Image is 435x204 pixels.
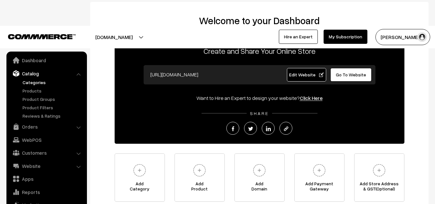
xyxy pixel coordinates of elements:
[355,181,404,194] span: Add Store Address & GST(Optional)
[8,134,85,146] a: WebPOS
[330,68,372,82] a: Go To Website
[247,111,272,116] span: SHARE
[354,153,404,202] a: Add Store Address& GST(Optional)
[131,161,148,179] img: plus.svg
[191,161,208,179] img: plus.svg
[115,94,404,102] div: Want to Hire an Expert to design your website?
[8,34,76,39] img: COMMMERCE
[21,79,85,86] a: Categories
[8,121,85,132] a: Orders
[8,68,85,79] a: Catalog
[8,173,85,185] a: Apps
[21,96,85,102] a: Product Groups
[295,181,344,194] span: Add Payment Gateway
[336,72,366,77] span: Go To Website
[287,68,326,82] a: Edit Website
[310,161,328,179] img: plus.svg
[8,147,85,159] a: Customers
[294,153,345,202] a: Add PaymentGateway
[417,32,427,42] img: user
[300,95,323,101] a: Click Here
[115,153,165,202] a: AddCategory
[175,153,225,202] a: AddProduct
[251,161,268,179] img: plus.svg
[289,72,324,77] span: Edit Website
[370,161,388,179] img: plus.svg
[73,29,155,45] button: [DOMAIN_NAME]
[97,15,422,26] h2: Welcome to your Dashboard
[21,87,85,94] a: Products
[235,181,284,194] span: Add Domain
[8,32,64,40] a: COMMMERCE
[115,181,165,194] span: Add Category
[8,54,85,66] a: Dashboard
[115,45,404,57] p: Create and Share Your Online Store
[375,29,430,45] button: [PERSON_NAME]…
[324,30,367,44] a: My Subscription
[21,104,85,111] a: Product Filters
[8,160,85,172] a: Website
[175,181,224,194] span: Add Product
[21,112,85,119] a: Reviews & Ratings
[234,153,285,202] a: AddDomain
[279,30,318,44] a: Hire an Expert
[8,186,85,198] a: Reports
